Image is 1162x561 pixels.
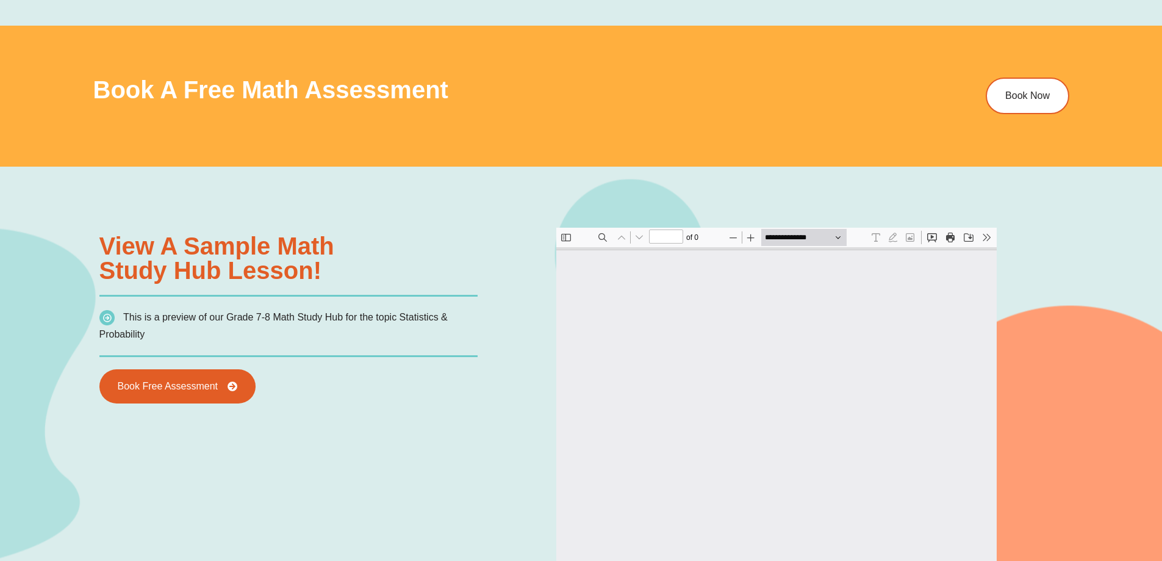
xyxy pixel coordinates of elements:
[99,234,478,283] h3: View a sample Math Study Hub lesson!
[959,423,1162,561] iframe: Chat Widget
[986,78,1069,114] a: Book Now
[99,312,448,339] span: This is a preview of our Grade 7-8 Math Study Hub for the topic Statistics & Probability
[1005,91,1050,101] span: Book Now
[99,310,115,325] img: icon-list.png
[118,382,218,391] span: Book Free Assessment
[93,78,864,102] h3: Book a Free Math Assessment
[99,369,256,404] a: Book Free Assessment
